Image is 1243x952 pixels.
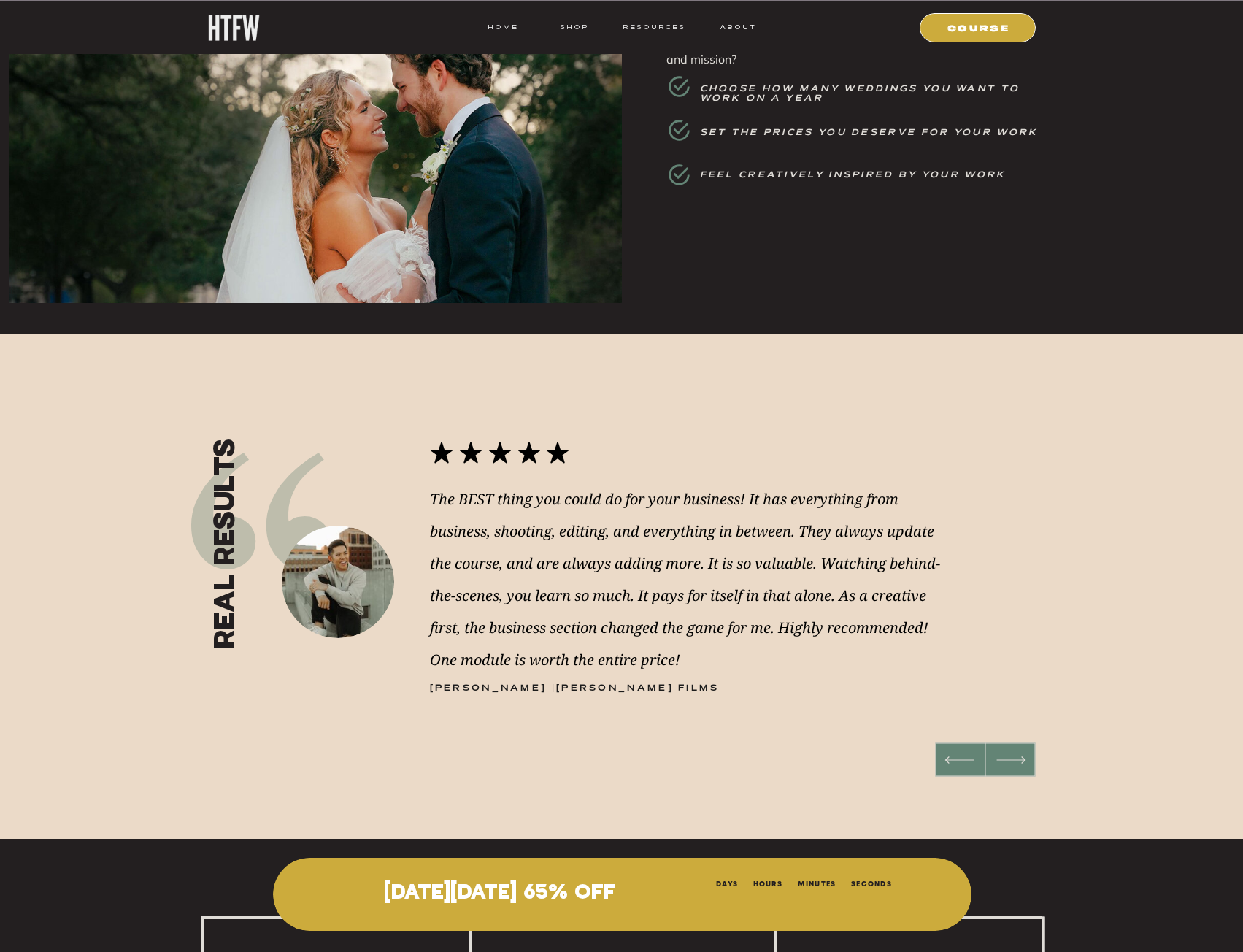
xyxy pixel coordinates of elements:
h2: Real results [209,419,246,648]
a: resources [617,20,685,34]
li: Minutes [797,877,836,888]
a: HOME [488,20,518,34]
li: Seconds [850,877,891,888]
li: Hours [753,877,782,888]
i: set the prices you deserve for your work [700,128,1039,137]
p: [PERSON_NAME] films [430,683,865,699]
p: [DATE][DATE] 65% OFF [307,882,694,905]
h2: The BEST thing you could do for your business! It has everything from business, shooting, editing... [430,483,944,672]
b: [PERSON_NAME] | [430,684,557,692]
a: ABOUT [719,20,756,34]
a: shop [546,20,604,34]
i: Choose how many weddings you want to work on a year [700,85,1020,102]
a: COURSE [929,20,1028,34]
i: feel creatively inspired by your work [700,171,1007,179]
li: Days [716,877,738,888]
